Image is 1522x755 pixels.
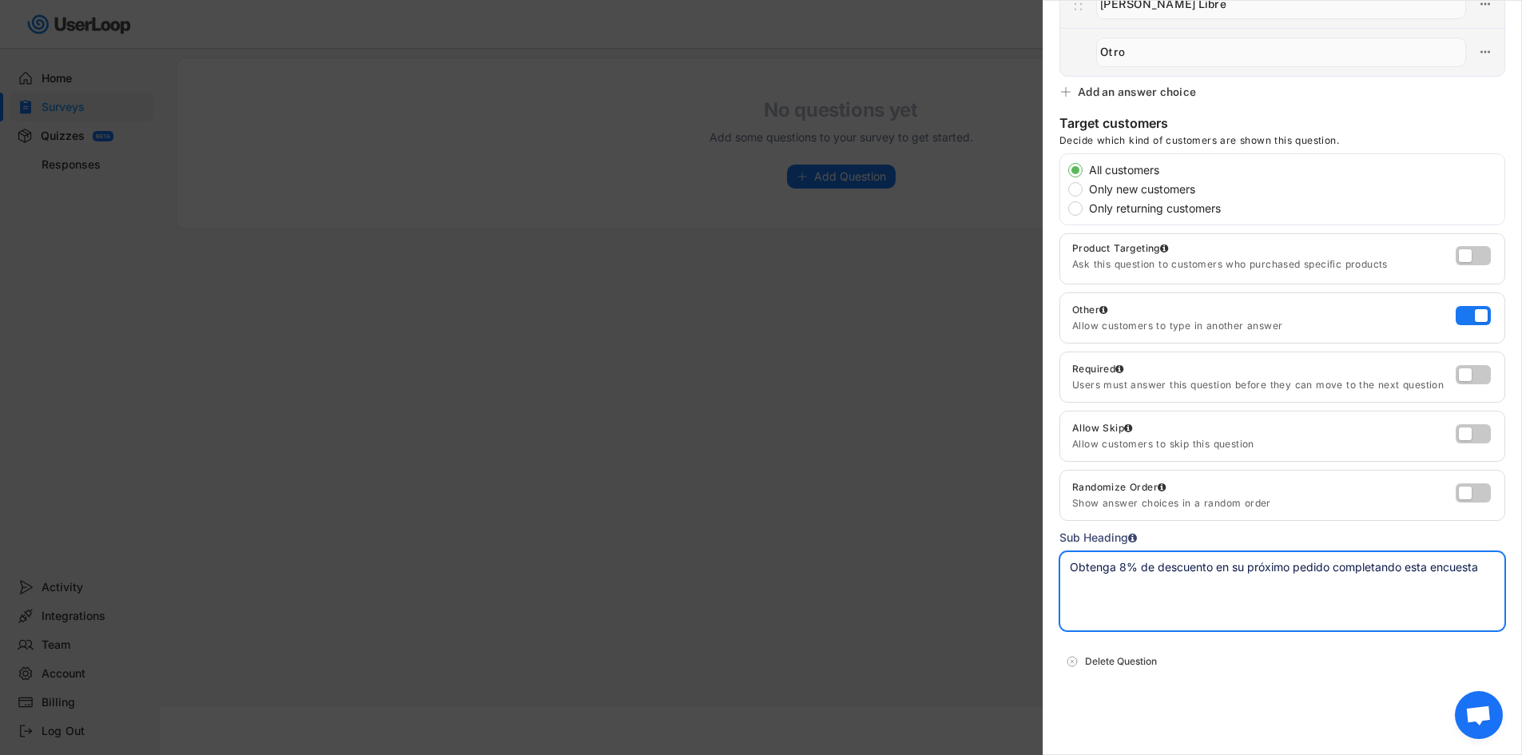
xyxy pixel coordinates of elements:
div: Randomize Order [1072,481,1166,494]
div: Decide which kind of customers are shown this question. [1059,134,1339,153]
label: All customers [1084,165,1504,176]
div: Bate-papo aberto [1455,691,1503,739]
div: Sub Heading [1059,529,1137,546]
label: Only new customers [1084,184,1504,195]
div: Ask this question to customers who purchased specific products [1072,258,1456,271]
div: Delete Question [1085,654,1499,669]
div: Allow customers to skip this question [1072,438,1456,451]
input: Otro [1096,38,1466,67]
div: Users must answer this question before they can move to the next question [1072,379,1456,391]
div: Show answer choices in a random order [1072,497,1452,510]
div: Required [1072,363,1124,376]
div: Allow Skip [1072,422,1132,435]
div: Allow customers to type in another answer [1072,320,1456,332]
div: Other [1072,304,1456,316]
label: Only returning customers [1084,203,1504,214]
div: Add an answer choice [1078,85,1196,99]
div: Target customers [1059,115,1168,134]
div: Product Targeting [1072,242,1456,255]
